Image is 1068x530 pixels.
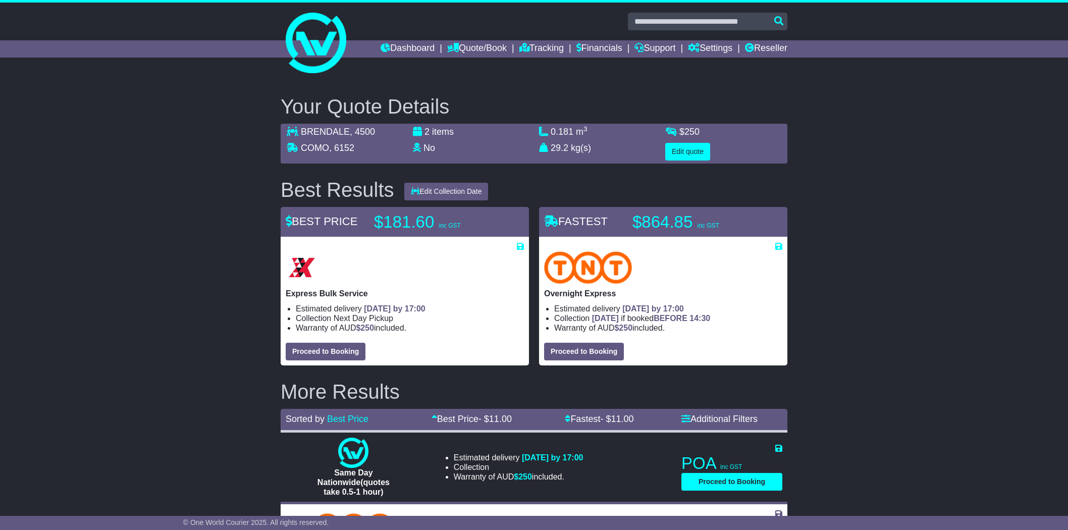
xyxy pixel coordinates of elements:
[551,143,568,153] span: 29.2
[571,143,591,153] span: kg(s)
[622,304,684,313] span: [DATE] by 17:00
[600,414,633,424] span: - $
[697,222,719,229] span: inc GST
[522,453,583,462] span: [DATE] by 17:00
[281,95,787,118] h2: Your Quote Details
[679,127,700,137] span: $
[665,143,710,161] button: Edit quote
[592,314,710,323] span: if booked
[519,40,564,58] a: Tracking
[478,414,512,424] span: - $
[338,438,368,468] img: One World Courier: Same Day Nationwide(quotes take 0.5-1 hour)
[551,127,573,137] span: 0.181
[439,222,460,229] span: inc GST
[592,314,619,323] span: [DATE]
[350,127,375,137] span: , 4500
[684,127,700,137] span: 250
[554,323,782,333] li: Warranty of AUD included.
[423,143,435,153] span: No
[632,212,759,232] p: $864.85
[619,324,632,332] span: 250
[720,463,742,470] span: inc GST
[183,518,329,526] span: © One World Courier 2025. All rights reserved.
[576,127,588,137] span: m
[329,143,354,153] span: , 6152
[356,324,374,332] span: $
[689,314,710,323] span: 14:30
[583,125,588,133] sup: 3
[514,472,532,481] span: $
[432,414,512,424] a: Best Price- $11.00
[301,143,329,153] span: COMO
[614,324,632,332] span: $
[424,127,430,137] span: 2
[281,381,787,403] h2: More Results
[360,324,374,332] span: 250
[681,453,782,473] p: POA
[364,304,425,313] span: [DATE] by 17:00
[565,414,633,424] a: Fastest- $11.00
[374,212,500,232] p: $181.60
[681,414,758,424] a: Additional Filters
[447,40,507,58] a: Quote/Book
[296,304,524,313] li: Estimated delivery
[334,314,393,323] span: Next Day Pickup
[432,127,454,137] span: items
[286,343,365,360] button: Proceed to Booking
[301,127,350,137] span: BRENDALE
[296,323,524,333] li: Warranty of AUD included.
[554,313,782,323] li: Collection
[404,183,489,200] button: Edit Collection Date
[518,472,532,481] span: 250
[454,462,583,472] li: Collection
[611,414,633,424] span: 11.00
[688,40,732,58] a: Settings
[576,40,622,58] a: Financials
[544,289,782,298] p: Overnight Express
[654,314,687,323] span: BEFORE
[544,251,632,284] img: TNT Domestic: Overnight Express
[634,40,675,58] a: Support
[489,414,512,424] span: 11.00
[544,343,624,360] button: Proceed to Booking
[286,215,357,228] span: BEST PRICE
[317,468,390,496] span: Same Day Nationwide(quotes take 0.5-1 hour)
[286,289,524,298] p: Express Bulk Service
[296,313,524,323] li: Collection
[544,215,608,228] span: FASTEST
[454,472,583,482] li: Warranty of AUD included.
[286,251,318,284] img: Border Express: Express Bulk Service
[554,304,782,313] li: Estimated delivery
[454,453,583,462] li: Estimated delivery
[276,179,399,201] div: Best Results
[745,40,787,58] a: Reseller
[286,414,325,424] span: Sorted by
[327,414,368,424] a: Best Price
[381,40,435,58] a: Dashboard
[681,473,782,491] button: Proceed to Booking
